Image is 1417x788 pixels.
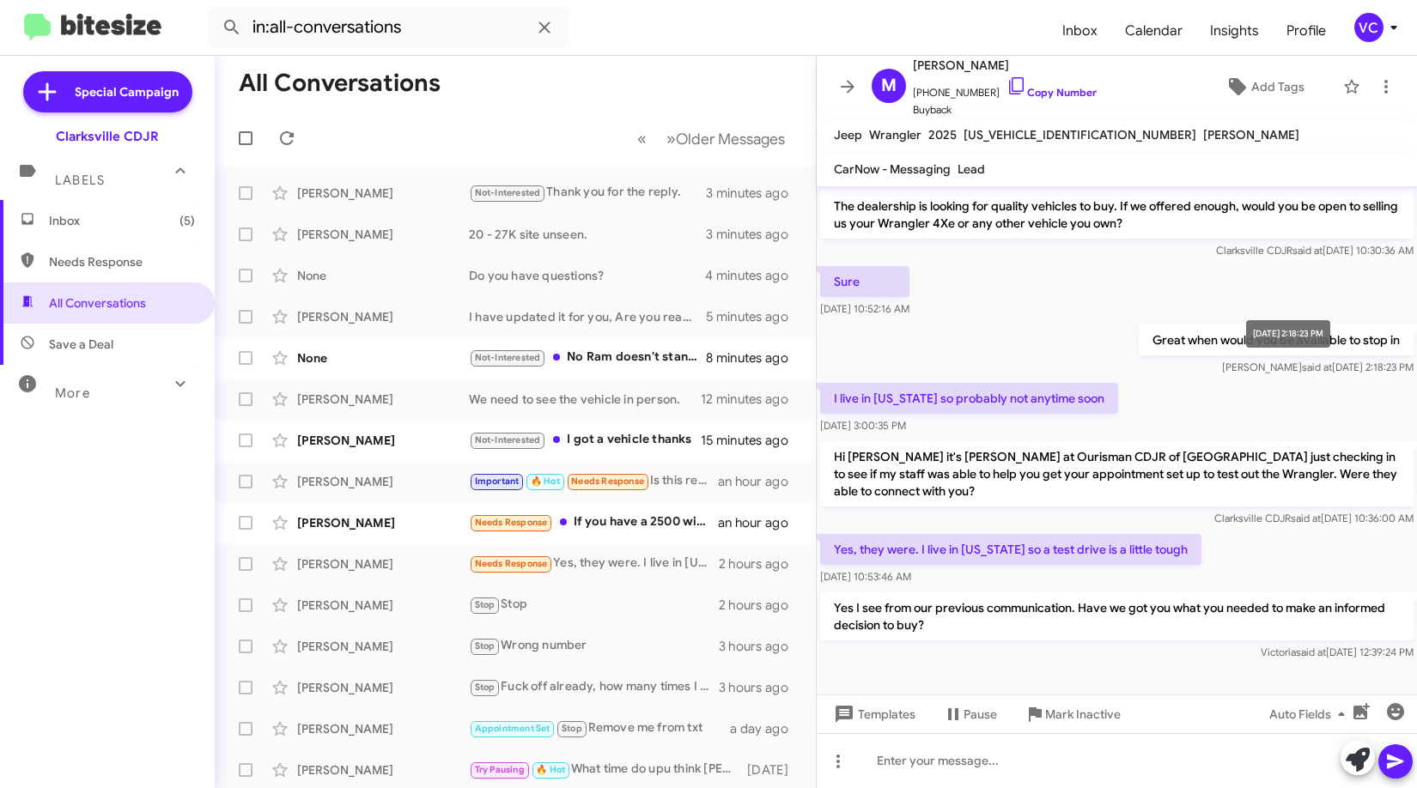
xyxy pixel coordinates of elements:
div: 3 minutes ago [706,226,802,243]
div: I have updated it for you, Are you ready to upgrade your 2022 Ram 1500? [469,308,706,325]
div: Remove me from txt [469,718,730,738]
span: Profile [1273,6,1340,56]
div: [PERSON_NAME] [297,514,469,531]
div: 15 minutes ago [701,432,802,449]
span: « [637,128,647,149]
p: Yes I see from our previous communication. Have we got you what you needed to make an informed de... [820,592,1414,640]
span: said at [1296,646,1326,658]
div: Thank you for the reply. [469,183,706,203]
a: Insights [1196,6,1273,56]
span: 🔥 Hot [531,476,560,487]
span: Wrangler [869,127,921,142]
div: No Ram doesn't stand behind any of these repairs as far as I have been told by the dealership [469,348,706,367]
span: Labels [55,173,105,188]
div: 2 hours ago [719,597,802,614]
span: [DATE] 3:00:35 PM [820,419,906,432]
p: Hi [PERSON_NAME] this is [PERSON_NAME], General Manager at Ourisman CDJR of [GEOGRAPHIC_DATA]. Th... [820,139,1414,239]
button: Templates [817,699,929,730]
div: 4 minutes ago [705,267,802,284]
a: Copy Number [1006,86,1097,99]
div: None [297,349,469,367]
div: Clarksville CDJR [56,128,159,145]
span: said at [1291,512,1321,524]
a: Calendar [1111,6,1196,56]
div: 5 minutes ago [706,308,802,325]
button: Auto Fields [1256,699,1365,730]
a: Inbox [1049,6,1111,56]
div: Wrong number [469,636,719,656]
span: Needs Response [49,253,195,270]
div: What time do upu think [PERSON_NAME] will arrive [469,760,746,779]
div: [PERSON_NAME] [297,597,469,614]
button: Previous [627,121,657,156]
div: a day ago [730,720,802,737]
span: [PHONE_NUMBER] [913,76,1097,101]
span: Stop [475,640,496,652]
span: Appointment Set [475,723,550,734]
span: Special Campaign [75,83,179,100]
div: 2 hours ago [719,555,802,573]
span: Needs Response [475,517,548,528]
span: Stop [475,599,496,610]
div: [DATE] 2:18:23 PM [1246,320,1330,348]
div: 8 minutes ago [706,349,802,367]
span: Clarksville CDJR [DATE] 10:36:00 AM [1214,512,1414,524]
div: [PERSON_NAME] [297,761,469,779]
div: I got a vehicle thanks [469,430,701,450]
nav: Page navigation example [628,121,795,156]
span: 🔥 Hot [536,764,565,775]
span: Templates [830,699,915,730]
span: [PERSON_NAME] [DATE] 2:18:23 PM [1222,361,1414,373]
span: Auto Fields [1269,699,1352,730]
div: [PERSON_NAME] [297,638,469,655]
span: Try Pausing [475,764,525,775]
span: All Conversations [49,294,146,312]
div: 3 minutes ago [706,185,802,202]
span: CarNow - Messaging [834,161,951,177]
button: Mark Inactive [1011,699,1134,730]
div: an hour ago [718,473,802,490]
div: [PERSON_NAME] [297,432,469,449]
div: [PERSON_NAME] [297,391,469,408]
span: More [55,385,90,401]
div: [PERSON_NAME] [297,555,469,573]
div: [PERSON_NAME] [297,679,469,696]
span: Needs Response [475,558,548,569]
span: Stop [475,682,496,693]
span: (5) [179,212,195,229]
span: said at [1292,244,1323,257]
span: [DATE] 10:53:46 AM [820,570,911,583]
span: M [881,72,897,100]
button: Next [656,121,795,156]
div: We need to see the vehicle in person. [469,391,701,408]
div: [PERSON_NAME] [297,473,469,490]
div: If you have a 2500 with under 100k I'd be interested in hearing offers. [469,512,718,532]
span: Jeep [834,127,862,142]
span: Not-Interested [475,187,541,198]
div: 3 hours ago [719,679,802,696]
div: [PERSON_NAME] [297,720,469,737]
span: 2025 [928,127,957,142]
span: Not-Interested [475,434,541,446]
div: 3 hours ago [719,638,802,655]
div: None [297,267,469,284]
span: [DATE] 10:52:16 AM [820,302,909,315]
span: Save a Deal [49,336,113,353]
span: [PERSON_NAME] [913,55,1097,76]
span: Older Messages [676,130,785,149]
a: Special Campaign [23,71,192,112]
div: Do you have questions? [469,267,705,284]
span: Stop [562,723,582,734]
span: Victoria [DATE] 12:39:24 PM [1261,646,1414,658]
div: [PERSON_NAME] [297,226,469,243]
button: Add Tags [1194,71,1335,102]
p: Yes, they were. I live in [US_STATE] so a test drive is a little tough [820,534,1201,565]
p: Hi [PERSON_NAME] it's [PERSON_NAME] at Ourisman CDJR of [GEOGRAPHIC_DATA] just checking in to see... [820,441,1414,506]
span: Add Tags [1251,71,1304,102]
div: [PERSON_NAME] [297,308,469,325]
div: 20 - 27K site unseen. [469,226,706,243]
span: Mark Inactive [1045,699,1121,730]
